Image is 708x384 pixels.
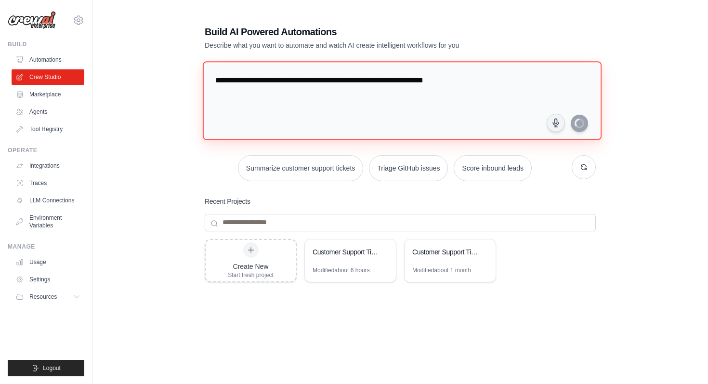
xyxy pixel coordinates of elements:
div: Start fresh project [228,271,274,279]
iframe: Chat Widget [660,338,708,384]
a: Usage [12,254,84,270]
div: Create New [228,262,274,271]
div: Modified about 1 month [412,266,471,274]
button: Get new suggestions [572,155,596,179]
a: Traces [12,175,84,191]
div: Modified about 6 hours [313,266,370,274]
h1: Build AI Powered Automations [205,25,528,39]
img: Logo [8,11,56,29]
a: Agents [12,104,84,119]
button: Summarize customer support tickets [238,155,363,181]
p: Describe what you want to automate and watch AI create intelligent workflows for you [205,40,528,50]
a: Integrations [12,158,84,173]
a: Settings [12,272,84,287]
button: Triage GitHub issues [369,155,448,181]
button: Score inbound leads [454,155,532,181]
a: Environment Variables [12,210,84,233]
a: Marketplace [12,87,84,102]
h3: Recent Projects [205,197,250,206]
div: Customer Support Ticket Automation [313,247,379,257]
a: Tool Registry [12,121,84,137]
span: Logout [43,364,61,372]
button: Logout [8,360,84,376]
span: Resources [29,293,57,301]
a: Crew Studio [12,69,84,85]
div: Build [8,40,84,48]
div: Customer Support Ticket Automation System [412,247,478,257]
button: Resources [12,289,84,305]
button: Click to speak your automation idea [547,114,565,132]
div: Operate [8,146,84,154]
a: Automations [12,52,84,67]
div: Manage [8,243,84,251]
a: LLM Connections [12,193,84,208]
